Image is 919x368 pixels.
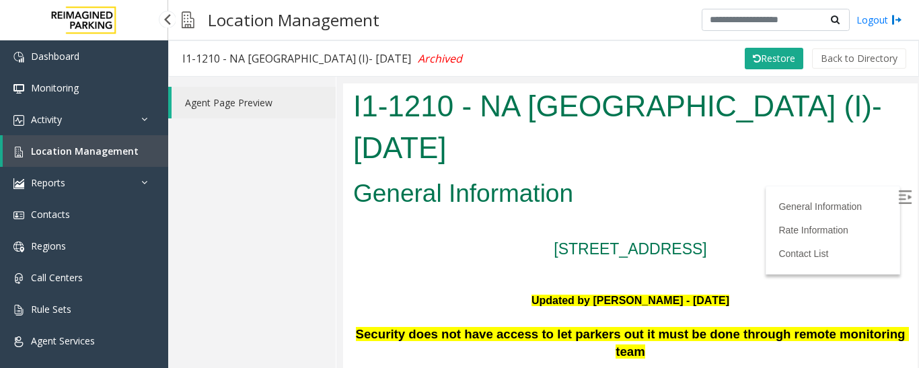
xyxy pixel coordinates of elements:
h1: I1-1210 - NA [GEOGRAPHIC_DATA] (I)- [DATE] [10,2,564,85]
img: 'icon' [13,210,24,221]
img: 'icon' [13,178,24,189]
span: Reports [31,176,65,189]
span: Updated by [PERSON_NAME] - [DATE] [188,211,386,223]
img: 'icon' [13,305,24,316]
span: Monitoring [31,81,79,94]
img: 'icon' [13,52,24,63]
img: 'icon' [13,115,24,126]
h3: Location Management [201,3,386,36]
img: logout [891,13,902,27]
span: Rule Sets [31,303,71,316]
span: Regions [31,240,66,252]
span: Activity [31,113,62,126]
img: 'icon' [13,147,24,157]
span: Archived [418,51,462,66]
button: Back to Directory [812,48,906,69]
img: 'icon' [13,336,24,347]
img: 'icon' [13,273,24,284]
span: Agent Services [31,334,95,347]
a: General Information [435,118,519,128]
a: [STREET_ADDRESS] [211,157,364,174]
a: Location Management [3,135,168,167]
img: 'icon' [13,242,24,252]
a: Agent Page Preview [172,87,336,118]
h2: General Information [10,93,564,128]
img: pageIcon [182,3,194,36]
div: I1-1210 - NA [GEOGRAPHIC_DATA] (I)- [DATE] [182,50,462,67]
span: Security does not have access to let parkers out it must be done through remote monitoring team [13,244,566,275]
a: Contact List [435,165,485,176]
span: Dashboard [31,50,79,63]
a: Rate Information [435,141,505,152]
img: 'icon' [13,83,24,94]
button: Restore [745,48,803,69]
a: Logout [856,13,902,27]
span: Call Centers [31,271,83,284]
span: Contacts [31,208,70,221]
span: Location Management [31,145,139,157]
img: Open/Close Sidebar Menu [555,107,568,120]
